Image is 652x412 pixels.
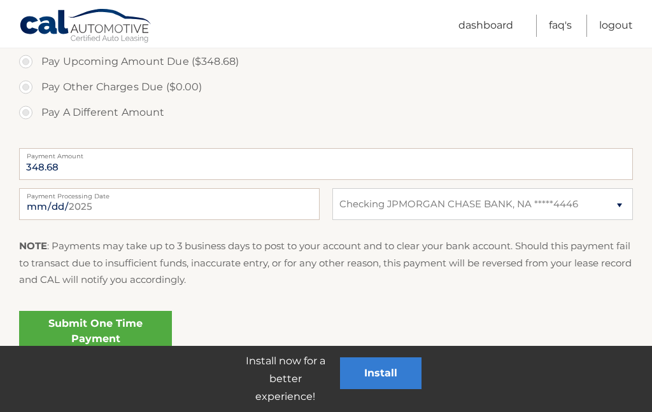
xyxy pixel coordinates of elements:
a: FAQ's [549,15,572,37]
label: Payment Amount [19,148,633,158]
p: Install now for a better experience! [230,352,340,406]
label: Pay A Different Amount [19,100,633,125]
button: Install [340,357,422,389]
a: Dashboard [458,15,513,37]
label: Pay Other Charges Due ($0.00) [19,74,633,100]
strong: NOTE [19,240,47,252]
a: Cal Automotive [19,8,153,45]
a: Logout [599,15,633,37]
input: Payment Amount [19,148,633,180]
label: Payment Processing Date [19,188,320,198]
p: : Payments may take up to 3 business days to post to your account and to clear your bank account.... [19,238,633,288]
label: Pay Upcoming Amount Due ($348.68) [19,49,633,74]
a: Submit One Time Payment [19,311,172,352]
input: Payment Date [19,188,320,220]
